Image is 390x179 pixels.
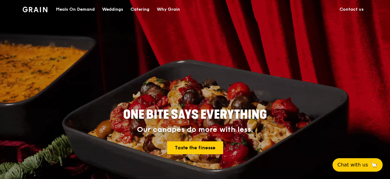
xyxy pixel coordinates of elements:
div: Why Grain [157,0,180,19]
span: 🦙 [370,161,378,169]
a: Why Grain [153,0,184,19]
button: Chat with us🦙 [333,158,383,172]
div: Weddings [102,0,123,19]
img: Grain [23,7,47,12]
div: Catering [131,0,149,19]
a: Weddings [98,0,127,19]
a: Catering [127,0,153,19]
a: Taste the finesse [167,141,223,154]
span: ONE BITE SAYS EVERYTHING [123,107,267,122]
a: Contact us [336,0,367,19]
div: Meals On Demand [56,0,95,19]
div: Our canapés do more with less. [85,125,305,134]
span: Chat with us [337,161,368,169]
